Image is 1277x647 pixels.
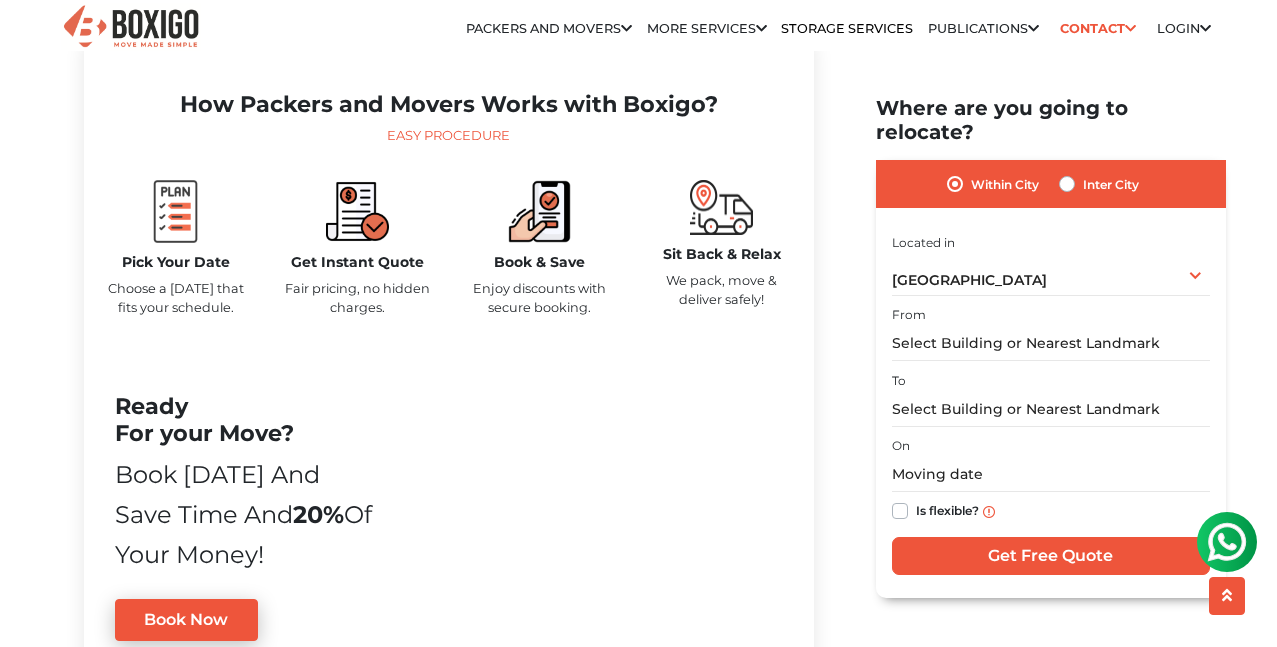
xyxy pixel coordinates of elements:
label: From [892,306,926,324]
img: boxigo_packers_and_movers_move [690,180,753,235]
img: whatsapp-icon.svg [20,20,60,60]
button: scroll up [1209,577,1245,615]
a: Contact [1054,13,1143,44]
a: Login [1157,21,1211,36]
input: Select Building or Nearest Landmark [892,391,1210,426]
h2: Ready For your Move? [115,393,376,447]
a: Packers and Movers [466,21,632,36]
p: Choose a [DATE] that fits your schedule. [100,279,252,317]
a: Publications [928,21,1039,36]
h2: How Packers and Movers Works with Boxigo? [100,91,798,118]
label: Located in [892,233,955,251]
a: More services [647,21,767,36]
h5: Book & Save [464,254,616,271]
h5: Pick Your Date [100,254,252,271]
input: Get Free Quote [892,537,1210,575]
a: Book Now [115,599,259,641]
a: Storage Services [781,21,913,36]
label: To [892,371,906,389]
h5: Get Instant Quote [282,254,434,271]
label: Inter City [1083,172,1139,196]
b: 20% [293,500,344,529]
img: Boxigo [61,3,201,52]
h2: Where are you going to relocate? [876,96,1226,144]
input: Select Building or Nearest Landmark [892,326,1210,361]
p: We pack, move & deliver safely! [646,271,798,309]
label: On [892,437,910,455]
img: boxigo_packers_and_movers_plan [144,180,207,243]
label: Within City [971,172,1039,196]
img: info [983,505,995,517]
h5: Sit Back & Relax [646,246,798,263]
label: Is flexible? [916,499,979,520]
p: Enjoy discounts with secure booking. [464,279,616,317]
input: Moving date [892,457,1210,492]
p: Fair pricing, no hidden charges. [282,279,434,317]
div: Book [DATE] and Save time and of your money! [115,455,376,575]
div: Easy Procedure [100,126,798,146]
span: [GEOGRAPHIC_DATA] [892,271,1047,289]
img: boxigo_packers_and_movers_compare [326,180,389,243]
img: boxigo_packers_and_movers_book [508,180,571,243]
